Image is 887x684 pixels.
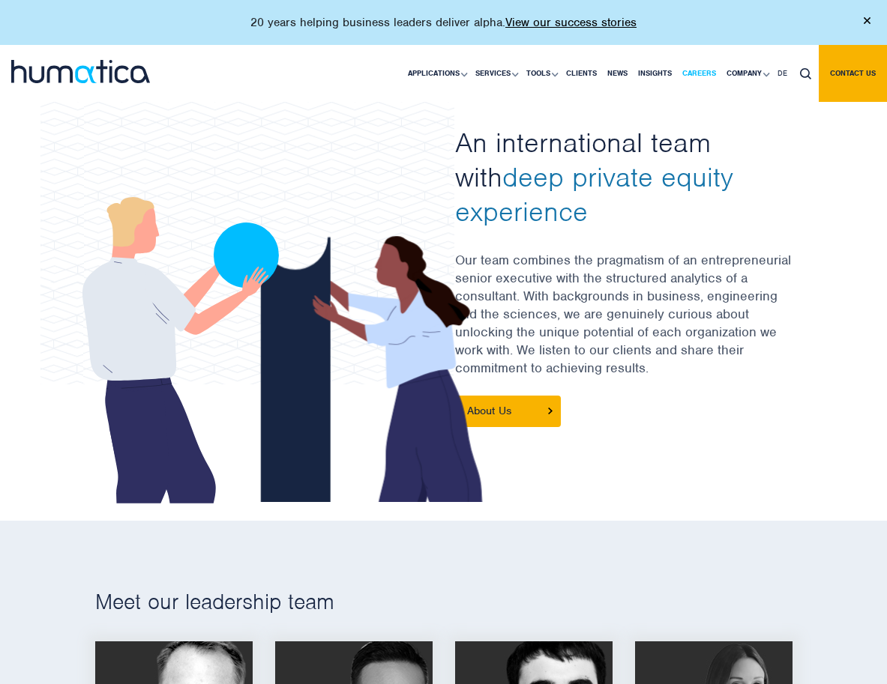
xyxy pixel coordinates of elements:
[11,60,150,83] img: logo
[548,408,553,414] img: About Us
[455,251,793,396] p: Our team combines the pragmatism of an entrepreneurial senior executive with the structured analy...
[455,125,793,228] h2: An international team with
[505,15,637,30] a: View our success stories
[819,45,887,102] a: Contact us
[95,588,793,615] h2: Meet our leadership team
[721,45,772,102] a: Company
[470,45,521,102] a: Services
[602,45,633,102] a: News
[677,45,721,102] a: Careers
[778,68,787,78] span: DE
[800,68,811,79] img: search_icon
[403,45,470,102] a: Applications
[455,160,733,228] span: deep private equity experience
[561,45,602,102] a: Clients
[521,45,561,102] a: Tools
[772,45,793,102] a: DE
[633,45,677,102] a: Insights
[250,15,637,30] p: 20 years helping business leaders deliver alpha.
